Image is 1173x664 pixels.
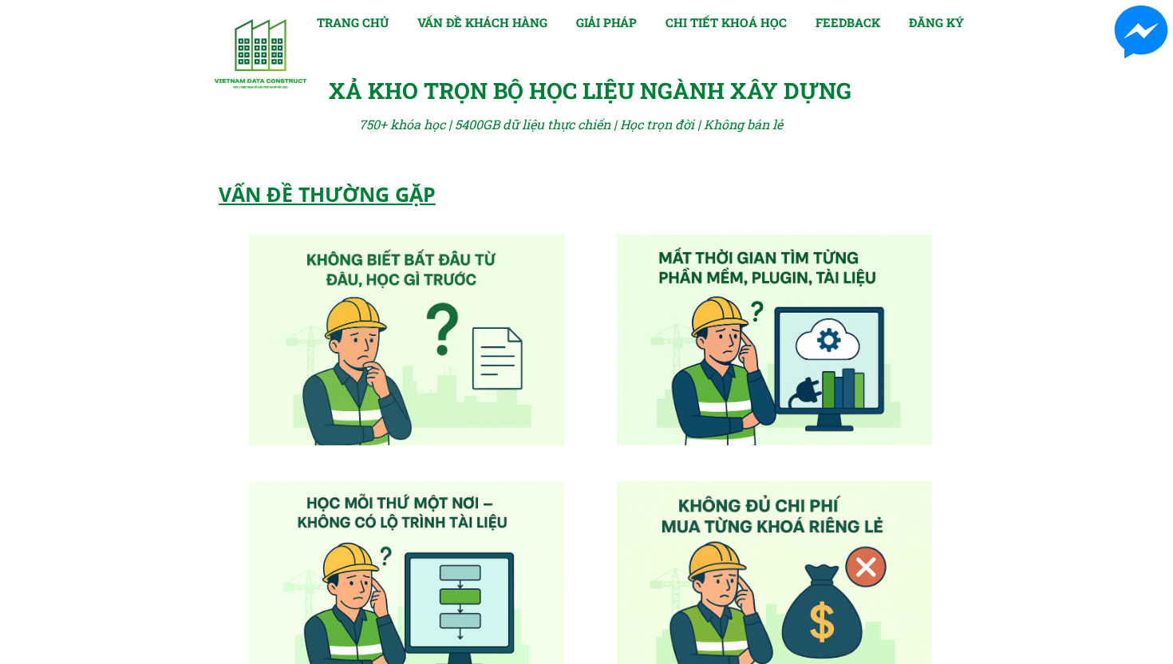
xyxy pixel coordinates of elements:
[219,178,594,210] div: VẤN ĐỀ THƯỜNG GẶP
[417,13,547,32] a: VẤN ĐỀ KHÁCH HÀNG
[909,13,964,32] a: ĐĂNG KÝ
[576,13,637,32] a: GIẢI PHÁP
[359,114,805,135] div: 750+ khóa học | 5400GB dữ liệu thực chiến | Học trọn đời | Không bán lẻ
[816,13,880,32] a: FEEDBACK
[665,13,787,32] a: CHI TIẾT KHOÁ HỌC
[329,73,863,109] div: XẢ KHO TRỌN BỘ HỌC LIỆU NGÀNH XÂY DỰNG
[317,13,389,32] a: TRANG CHỦ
